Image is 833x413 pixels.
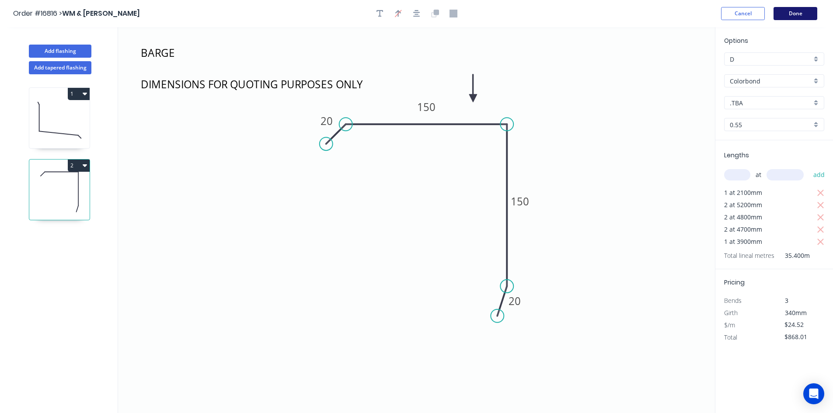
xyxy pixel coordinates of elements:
button: Cancel [721,7,765,20]
span: 1 at 2100mm [724,187,762,199]
input: Price level [730,55,812,64]
span: 2 at 4700mm [724,223,762,236]
span: 3 [785,296,788,305]
span: Pricing [724,278,745,287]
input: Thickness [730,120,812,129]
button: Done [774,7,817,20]
span: Order #16816 > [13,8,62,18]
tspan: 20 [321,114,333,128]
span: 340mm [785,309,807,317]
input: Colour [730,98,812,108]
tspan: 20 [509,294,521,308]
span: Total [724,333,737,341]
span: Options [724,36,748,45]
button: add [809,167,830,182]
span: Girth [724,309,738,317]
span: Total lineal metres [724,250,774,262]
button: 1 [68,88,90,100]
tspan: 150 [417,100,436,114]
span: Lengths [724,151,749,160]
button: 2 [68,160,90,172]
span: $/m [724,321,735,329]
span: Bends [724,296,742,305]
span: 35.400m [774,250,810,262]
div: Open Intercom Messenger [803,383,824,404]
input: Material [730,76,812,86]
span: WM & [PERSON_NAME] [62,8,140,18]
span: 1 at 3900mm [724,236,762,248]
textarea: BARGE DIMENSIONS FOR QUOTING PURPOSES ONLY [139,44,471,99]
tspan: 150 [511,194,529,208]
button: Add flashing [29,45,91,58]
button: Add tapered flashing [29,61,91,74]
span: 2 at 4800mm [724,211,762,223]
span: 2 at 5200mm [724,199,762,211]
span: at [756,169,761,181]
